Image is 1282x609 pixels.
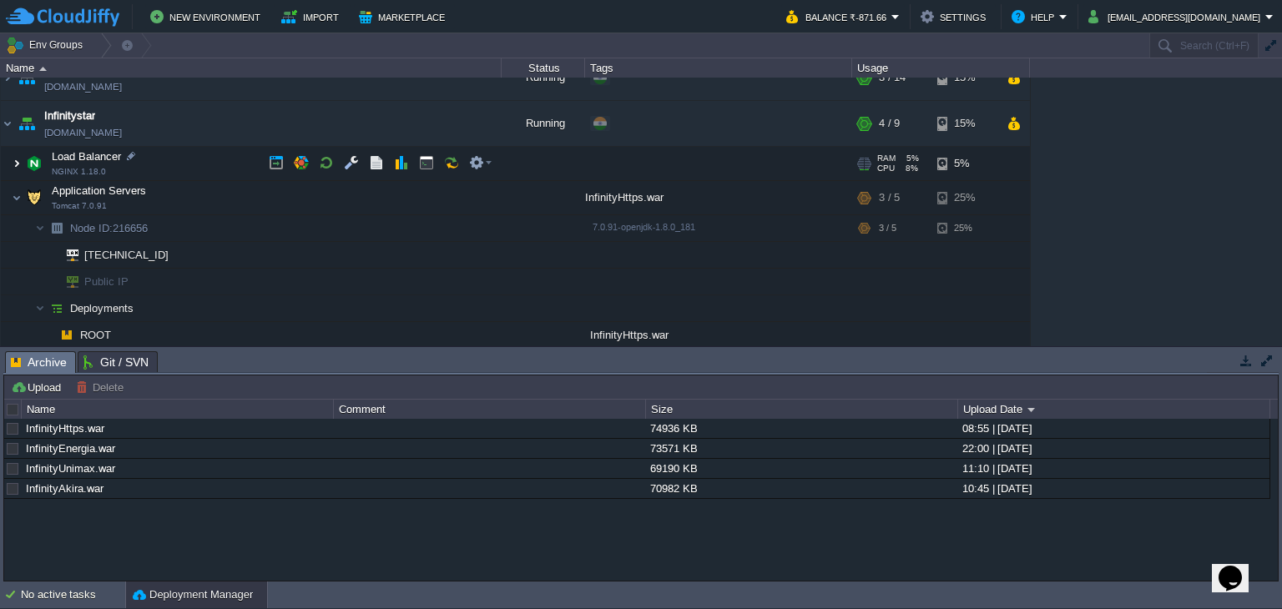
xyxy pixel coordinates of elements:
[76,380,129,395] button: Delete
[335,400,645,419] div: Comment
[6,33,88,57] button: Env Groups
[35,215,45,241] img: AMDAwAAAACH5BAEAAAAALAAAAAABAAEAAAICRAEAOw==
[50,184,149,198] span: Application Servers
[45,322,55,348] img: AMDAwAAAACH5BAEAAAAALAAAAAABAAEAAAICRAEAOw==
[150,7,265,27] button: New Environment
[83,275,131,288] a: Public IP
[15,55,38,100] img: AMDAwAAAACH5BAEAAAAALAAAAAABAAEAAAICRAEAOw==
[26,462,115,475] a: InfinityUnimax.war
[937,147,992,180] div: 5%
[879,101,900,146] div: 4 / 9
[958,479,1269,498] div: 10:45 | [DATE]
[502,55,585,100] div: Running
[50,150,124,163] a: Load BalancerNGINX 1.18.0
[593,222,695,232] span: 7.0.91-openjdk-1.8.0_181
[12,181,22,214] img: AMDAwAAAACH5BAEAAAAALAAAAAABAAEAAAICRAEAOw==
[281,7,344,27] button: Import
[83,269,131,294] span: Public IP
[133,586,253,603] button: Deployment Manager
[83,352,149,372] span: Git / SVN
[585,181,852,214] div: InfinityHttps.war
[21,581,125,608] div: No active tasks
[646,459,956,478] div: 69190 KB
[55,269,78,294] img: AMDAwAAAACH5BAEAAAAALAAAAAABAAEAAAICRAEAOw==
[68,221,150,235] span: 216656
[35,295,45,321] img: AMDAwAAAACH5BAEAAAAALAAAAAABAAEAAAICRAEAOw==
[585,322,852,348] div: InfinityHttps.war
[1212,542,1265,592] iframe: chat widget
[11,380,66,395] button: Upload
[70,222,113,234] span: Node ID:
[68,221,150,235] a: Node ID:216656
[52,201,107,211] span: Tomcat 7.0.91
[646,419,956,438] div: 74936 KB
[877,164,895,174] span: CPU
[11,352,67,373] span: Archive
[502,58,584,78] div: Status
[1,55,14,100] img: AMDAwAAAACH5BAEAAAAALAAAAAABAAEAAAICRAEAOw==
[12,147,22,180] img: AMDAwAAAACH5BAEAAAAALAAAAAABAAEAAAICRAEAOw==
[958,459,1269,478] div: 11:10 | [DATE]
[921,7,991,27] button: Settings
[50,184,149,197] a: Application ServersTomcat 7.0.91
[646,439,956,458] div: 73571 KB
[45,215,68,241] img: AMDAwAAAACH5BAEAAAAALAAAAAABAAEAAAICRAEAOw==
[937,215,992,241] div: 25%
[879,181,900,214] div: 3 / 5
[45,295,68,321] img: AMDAwAAAACH5BAEAAAAALAAAAAABAAEAAAICRAEAOw==
[55,242,78,268] img: AMDAwAAAACH5BAEAAAAALAAAAAABAAEAAAICRAEAOw==
[646,479,956,498] div: 70982 KB
[959,400,1269,419] div: Upload Date
[647,400,957,419] div: Size
[6,7,119,28] img: CloudJiffy
[359,7,450,27] button: Marketplace
[877,154,896,164] span: RAM
[45,269,55,294] img: AMDAwAAAACH5BAEAAAAALAAAAAABAAEAAAICRAEAOw==
[50,149,124,164] span: Load Balancer
[23,181,46,214] img: AMDAwAAAACH5BAEAAAAALAAAAAABAAEAAAICRAEAOw==
[586,58,851,78] div: Tags
[502,101,585,146] div: Running
[958,439,1269,458] div: 22:00 | [DATE]
[879,215,896,241] div: 3 / 5
[15,101,38,146] img: AMDAwAAAACH5BAEAAAAALAAAAAABAAEAAAICRAEAOw==
[26,422,104,435] a: InfinityHttps.war
[902,154,919,164] span: 5%
[1,101,14,146] img: AMDAwAAAACH5BAEAAAAALAAAAAABAAEAAAICRAEAOw==
[23,400,333,419] div: Name
[52,167,106,177] span: NGINX 1.18.0
[879,55,906,100] div: 3 / 14
[44,108,95,124] a: Infinitystar
[55,322,78,348] img: AMDAwAAAACH5BAEAAAAALAAAAAABAAEAAAICRAEAOw==
[958,419,1269,438] div: 08:55 | [DATE]
[78,328,114,342] a: ROOT
[901,164,918,174] span: 8%
[83,249,171,261] a: [TECHNICAL_ID]
[23,147,46,180] img: AMDAwAAAACH5BAEAAAAALAAAAAABAAEAAAICRAEAOw==
[2,58,501,78] div: Name
[26,482,103,495] a: InfinityAkira.war
[853,58,1029,78] div: Usage
[68,301,136,315] a: Deployments
[937,101,992,146] div: 15%
[1088,7,1265,27] button: [EMAIL_ADDRESS][DOMAIN_NAME]
[1012,7,1059,27] button: Help
[44,78,122,95] a: [DOMAIN_NAME]
[83,242,171,268] span: [TECHNICAL_ID]
[39,67,47,71] img: AMDAwAAAACH5BAEAAAAALAAAAAABAAEAAAICRAEAOw==
[45,242,55,268] img: AMDAwAAAACH5BAEAAAAALAAAAAABAAEAAAICRAEAOw==
[44,124,122,141] a: [DOMAIN_NAME]
[26,442,115,455] a: InfinityEnergia.war
[937,55,992,100] div: 15%
[937,181,992,214] div: 25%
[786,7,891,27] button: Balance ₹-871.66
